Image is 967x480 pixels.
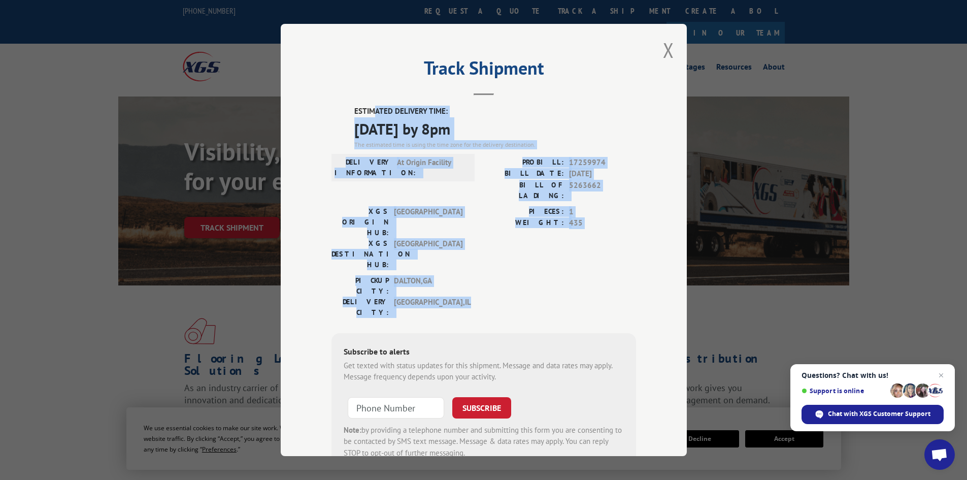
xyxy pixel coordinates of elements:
span: [DATE] by 8pm [354,117,636,140]
div: Open chat [924,439,955,470]
div: by providing a telephone number and submitting this form you are consenting to be contacted by SM... [344,425,624,459]
span: 5263662 [569,180,636,201]
span: [GEOGRAPHIC_DATA] [394,238,462,270]
label: PIECES: [484,206,564,218]
label: BILL DATE: [484,168,564,180]
label: PICKUP CITY: [331,275,389,297]
div: The estimated time is using the time zone for the delivery destination. [354,140,636,149]
label: XGS DESTINATION HUB: [331,238,389,270]
span: 435 [569,217,636,229]
span: [GEOGRAPHIC_DATA] , IL [394,297,462,318]
span: [DATE] [569,168,636,180]
div: Get texted with status updates for this shipment. Message and data rates may apply. Message frequ... [344,360,624,383]
div: Chat with XGS Customer Support [802,405,944,424]
span: DALTON , GA [394,275,462,297]
input: Phone Number [348,397,444,419]
span: Questions? Chat with us! [802,371,944,379]
span: [GEOGRAPHIC_DATA] [394,206,462,238]
h2: Track Shipment [331,61,636,80]
span: 17259974 [569,157,636,169]
label: ESTIMATED DELIVERY TIME: [354,106,636,117]
button: Close modal [663,37,674,63]
span: 1 [569,206,636,218]
label: PROBILL: [484,157,564,169]
span: Chat with XGS Customer Support [828,409,930,419]
label: XGS ORIGIN HUB: [331,206,389,238]
label: WEIGHT: [484,217,564,229]
label: DELIVERY INFORMATION: [335,157,392,178]
div: Subscribe to alerts [344,345,624,360]
span: At Origin Facility [397,157,465,178]
button: SUBSCRIBE [452,397,511,419]
strong: Note: [344,425,361,435]
label: BILL OF LADING: [484,180,564,201]
span: Support is online [802,387,887,395]
span: Close chat [935,369,947,381]
label: DELIVERY CITY: [331,297,389,318]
